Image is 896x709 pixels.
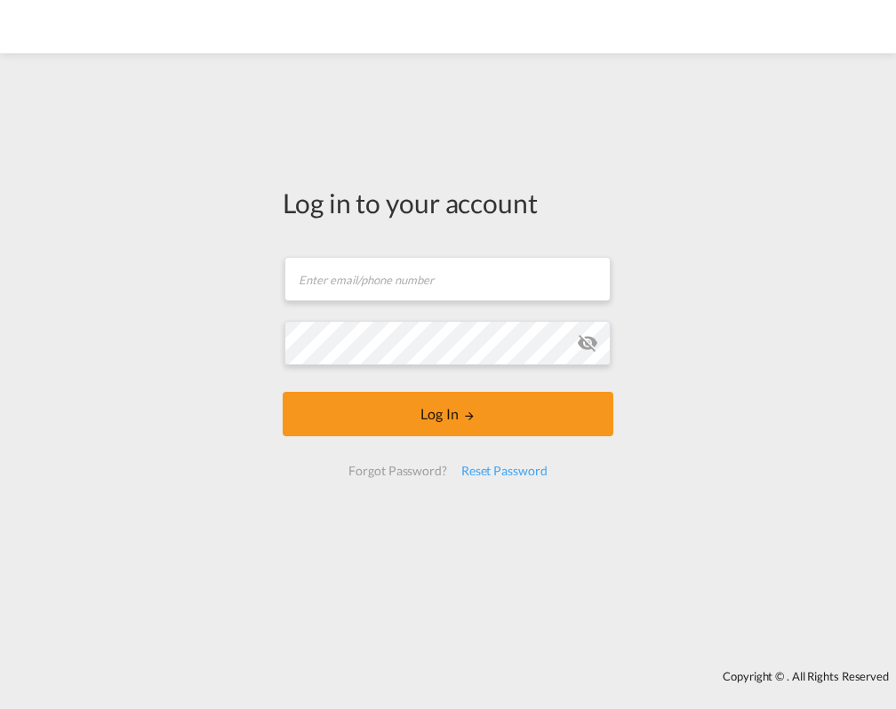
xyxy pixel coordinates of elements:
[454,455,555,487] div: Reset Password
[283,392,613,436] button: LOGIN
[283,184,613,221] div: Log in to your account
[577,332,598,354] md-icon: icon-eye-off
[341,455,453,487] div: Forgot Password?
[284,257,611,301] input: Enter email/phone number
